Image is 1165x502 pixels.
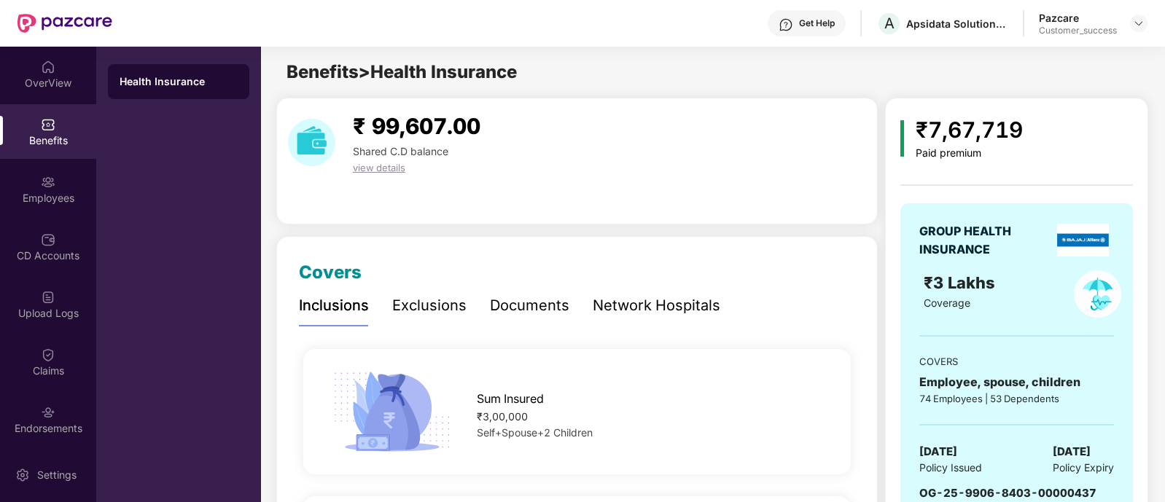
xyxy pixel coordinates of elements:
[924,297,970,309] span: Coverage
[477,426,593,439] span: Self+Spouse+2 Children
[919,486,1096,500] span: OG-25-9906-8403-00000437
[41,232,55,247] img: svg+xml;base64,PHN2ZyBpZD0iQ0RfQWNjb3VudHMiIGRhdGEtbmFtZT0iQ0QgQWNjb3VudHMiIHhtbG5zPSJodHRwOi8vd3...
[916,113,1023,147] div: ₹7,67,719
[353,162,405,173] span: view details
[916,147,1023,160] div: Paid premium
[120,74,238,89] div: Health Insurance
[919,460,982,476] span: Policy Issued
[41,348,55,362] img: svg+xml;base64,PHN2ZyBpZD0iQ2xhaW0iIHhtbG5zPSJodHRwOi8vd3d3LnczLm9yZy8yMDAwL3N2ZyIgd2lkdGg9IjIwIi...
[919,391,1114,406] div: 74 Employees | 53 Dependents
[779,17,793,32] img: svg+xml;base64,PHN2ZyBpZD0iSGVscC0zMngzMiIgeG1sbnM9Imh0dHA6Ly93d3cudzMub3JnLzIwMDAvc3ZnIiB3aWR0aD...
[299,262,362,283] span: Covers
[1074,270,1121,318] img: policyIcon
[17,14,112,33] img: New Pazcare Logo
[287,61,517,82] span: Benefits > Health Insurance
[299,294,369,317] div: Inclusions
[884,15,895,32] span: A
[1039,25,1117,36] div: Customer_success
[1039,11,1117,25] div: Pazcare
[919,354,1114,369] div: COVERS
[919,443,957,460] span: [DATE]
[41,290,55,305] img: svg+xml;base64,PHN2ZyBpZD0iVXBsb2FkX0xvZ3MiIGRhdGEtbmFtZT0iVXBsb2FkIExvZ3MiIHhtbG5zPSJodHRwOi8vd3...
[1133,17,1145,29] img: svg+xml;base64,PHN2ZyBpZD0iRHJvcGRvd24tMzJ4MzIiIHhtbG5zPSJodHRwOi8vd3d3LnczLm9yZy8yMDAwL3N2ZyIgd2...
[15,468,30,482] img: svg+xml;base64,PHN2ZyBpZD0iU2V0dGluZy0yMHgyMCIgeG1sbnM9Imh0dHA6Ly93d3cudzMub3JnLzIwMDAvc3ZnIiB3aW...
[919,373,1114,391] div: Employee, spouse, children
[1057,224,1109,256] img: insurerLogo
[1053,443,1091,460] span: [DATE]
[906,17,1008,31] div: Apsidata Solutions Private Limited
[919,222,1047,259] div: GROUP HEALTH INSURANCE
[392,294,467,317] div: Exclusions
[41,175,55,189] img: svg+xml;base64,PHN2ZyBpZD0iRW1wbG95ZWVzIiB4bWxucz0iaHR0cDovL3d3dy53My5vcmcvMjAwMC9zdmciIHdpZHRoPS...
[353,113,480,139] span: ₹ 99,607.00
[477,409,827,425] div: ₹3,00,000
[41,405,55,420] img: svg+xml;base64,PHN2ZyBpZD0iRW5kb3JzZW1lbnRzIiB4bWxucz0iaHR0cDovL3d3dy53My5vcmcvMjAwMC9zdmciIHdpZH...
[490,294,569,317] div: Documents
[799,17,835,29] div: Get Help
[328,367,456,456] img: icon
[593,294,720,317] div: Network Hospitals
[477,390,544,408] span: Sum Insured
[288,119,335,166] img: download
[1053,460,1114,476] span: Policy Expiry
[41,60,55,74] img: svg+xml;base64,PHN2ZyBpZD0iSG9tZSIgeG1sbnM9Imh0dHA6Ly93d3cudzMub3JnLzIwMDAvc3ZnIiB3aWR0aD0iMjAiIG...
[924,273,1000,292] span: ₹3 Lakhs
[900,120,904,157] img: icon
[41,117,55,132] img: svg+xml;base64,PHN2ZyBpZD0iQmVuZWZpdHMiIHhtbG5zPSJodHRwOi8vd3d3LnczLm9yZy8yMDAwL3N2ZyIgd2lkdGg9Ij...
[353,145,448,157] span: Shared C.D balance
[33,468,81,482] div: Settings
